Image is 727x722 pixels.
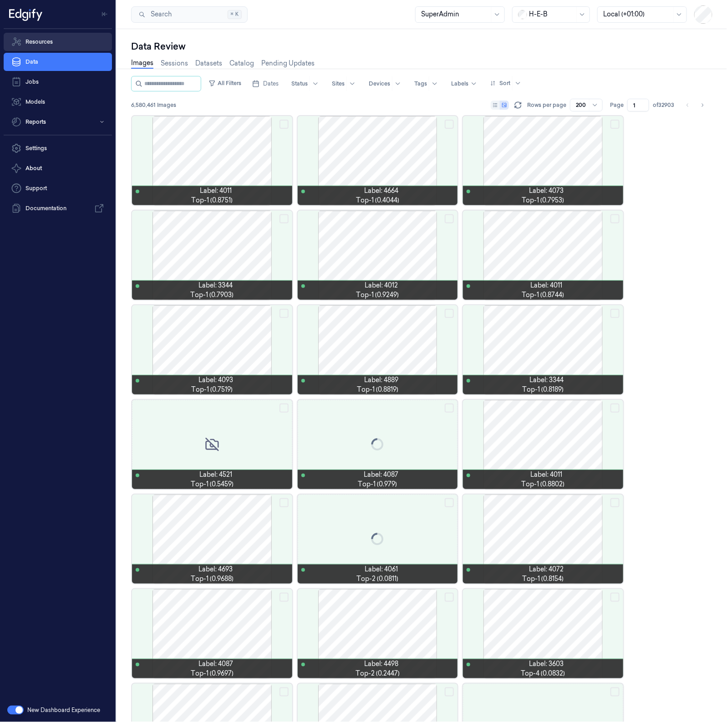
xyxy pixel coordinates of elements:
button: Select row [445,120,454,129]
span: Label: 4073 [529,186,564,196]
a: Jobs [4,73,112,91]
span: Dates [263,80,279,88]
button: Dates [249,76,282,91]
button: Select row [610,404,620,413]
span: top-1 (0.8802) [521,480,564,489]
button: Select row [610,309,620,318]
span: Label: 3603 [529,659,564,669]
span: top-1 (0.8744) [522,290,564,300]
button: Select row [280,593,289,602]
a: Images [131,58,153,69]
button: Toggle Navigation [97,7,112,21]
button: Select row [610,498,620,507]
a: Catalog [229,59,254,68]
button: Reports [4,113,112,131]
p: Rows per page [527,101,566,109]
div: Data Review [131,40,712,53]
button: Select row [610,687,620,697]
button: Select row [445,687,454,697]
span: top-1 (0.4044) [356,196,399,205]
span: Label: 4012 [365,281,398,290]
button: Select row [445,593,454,602]
a: Support [4,179,112,197]
a: Datasets [195,59,222,68]
button: Select row [445,309,454,318]
span: top-1 (0.8154) [522,574,564,584]
a: Models [4,93,112,111]
span: top-1 (0.9688) [191,574,234,584]
span: Label: 4011 [531,470,563,480]
button: Select row [280,498,289,507]
a: Documentation [4,199,112,217]
a: Data [4,53,112,71]
span: top-1 (0.5459) [191,480,234,489]
button: Select row [445,404,454,413]
span: Label: 4521 [199,470,232,480]
button: Select row [610,120,620,129]
button: Go to next page [696,99,709,111]
span: top-2 (0.2447) [356,669,400,678]
span: top-1 (0.7953) [522,196,564,205]
a: Sessions [161,59,188,68]
span: of 32903 [653,101,674,109]
span: top-1 (0.8751) [191,196,233,205]
span: Label: 4693 [198,565,233,574]
a: Resources [4,33,112,51]
span: Page [610,101,624,109]
span: Label: 4498 [364,659,398,669]
span: Label: 4061 [365,565,398,574]
span: top-1 (0.7519) [191,385,233,394]
button: All Filters [205,76,245,91]
button: Search⌘K [131,6,248,23]
a: Pending Updates [261,59,315,68]
span: top-1 (0.8819) [357,385,398,394]
button: About [4,159,112,177]
span: Label: 4093 [198,375,233,385]
span: Label: 4087 [364,470,398,480]
span: Label: 4889 [364,375,398,385]
span: Label: 4011 [531,281,563,290]
span: Label: 4664 [364,186,398,196]
span: top-4 (0.0832) [521,669,565,678]
a: Settings [4,139,112,157]
span: top-1 (0.9697) [191,669,234,678]
span: 6,580,461 Images [131,101,176,109]
span: top-1 (0.979) [358,480,397,489]
button: Select row [280,120,289,129]
span: top-1 (0.9249) [356,290,399,300]
button: Select row [610,593,620,602]
button: Select row [610,214,620,223]
span: Label: 3344 [198,281,233,290]
span: top-2 (0.0811) [356,574,398,584]
button: Select row [280,309,289,318]
button: Select row [280,214,289,223]
span: top-1 (0.7903) [190,290,234,300]
button: Select row [280,687,289,697]
button: Select row [445,214,454,223]
span: top-1 (0.8189) [522,385,564,394]
button: Select row [280,404,289,413]
nav: pagination [681,99,709,111]
button: Select row [445,498,454,507]
span: Label: 4072 [529,565,564,574]
span: Label: 4087 [198,659,233,669]
span: Search [147,10,172,19]
span: Label: 3344 [529,375,564,385]
span: Label: 4011 [200,186,232,196]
